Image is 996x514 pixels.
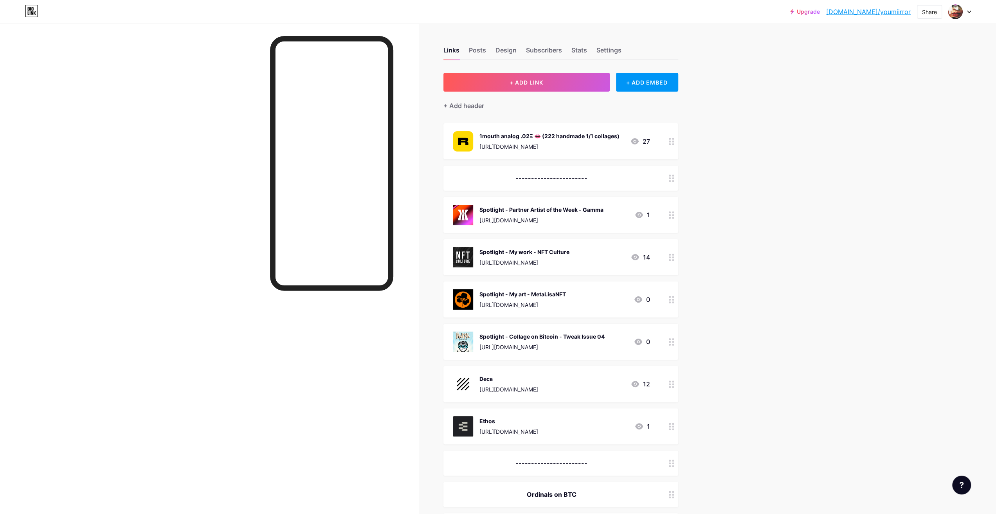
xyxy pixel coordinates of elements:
div: Subscribers [526,45,562,60]
div: ----------------------- [453,458,650,468]
div: 12 [630,379,650,389]
a: [DOMAIN_NAME]/youmiirror [826,7,911,16]
span: + ADD LINK [510,79,543,86]
div: Share [922,8,937,16]
img: Spotlight - My work - NFT Culture [453,247,473,267]
div: [URL][DOMAIN_NAME] [479,427,538,436]
a: Upgrade [790,9,820,15]
div: [URL][DOMAIN_NAME] [479,142,620,151]
div: [URL][DOMAIN_NAME] [479,343,605,351]
div: 0 [634,295,650,304]
div: [URL][DOMAIN_NAME] [479,301,566,309]
div: Links [443,45,459,60]
div: 0 [634,337,650,346]
div: Spotlight - My art - MetaLisaNFT [479,290,566,298]
div: Deca [479,375,538,383]
img: youmiirror [948,4,963,19]
div: 27 [630,137,650,146]
div: 14 [630,252,650,262]
img: Spotlight - My art - MetaLisaNFT [453,289,473,310]
div: Spotlight - Collage on Bitcoin - Tweak Issue 04 [479,332,605,341]
div: 1 [634,422,650,431]
div: [URL][DOMAIN_NAME] [479,258,569,267]
div: Settings [596,45,621,60]
img: Deca [453,374,473,394]
div: + ADD EMBED [616,73,678,92]
div: Stats [571,45,587,60]
div: Spotlight - My work - NFT Culture [479,248,569,256]
button: + ADD LINK [443,73,610,92]
img: Spotlight - Collage on Bitcoin - Tweak Issue 04 [453,332,473,352]
img: 1mouth analog .02Ξ 👄 (222 handmade 1/1 collages) [453,131,473,151]
div: [URL][DOMAIN_NAME] [479,385,538,393]
div: ----------------------- [453,173,650,183]
div: Posts [469,45,486,60]
div: Spotlight - Partner Artist of the Week - Gamma [479,206,603,214]
div: Design [495,45,517,60]
img: Ethos [453,416,473,436]
img: Spotlight - Partner Artist of the Week - Gamma [453,205,473,225]
div: Ethos [479,417,538,425]
div: [URL][DOMAIN_NAME] [479,216,603,224]
div: + Add header [443,101,484,110]
div: 1 [634,210,650,220]
div: 1mouth analog .02Ξ 👄 (222 handmade 1/1 collages) [479,132,620,140]
div: Ordinals on BTC [453,490,650,499]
